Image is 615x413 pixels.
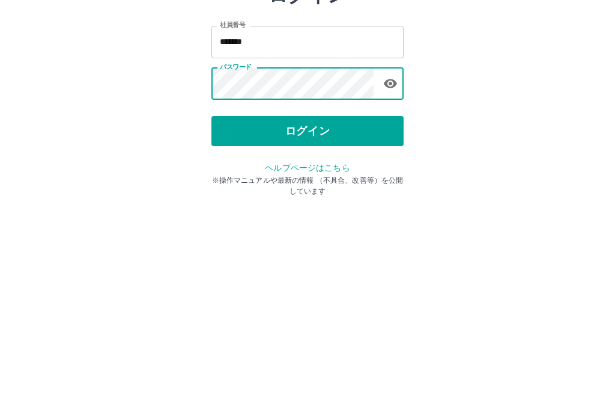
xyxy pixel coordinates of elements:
p: ※操作マニュアルや最新の情報 （不具合、改善等）を公開しています [211,267,404,289]
h2: ログイン [268,76,347,99]
a: ヘルプページはこちら [265,255,350,265]
label: 社員番号 [220,112,245,121]
button: ログイン [211,208,404,238]
label: パスワード [220,154,252,164]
